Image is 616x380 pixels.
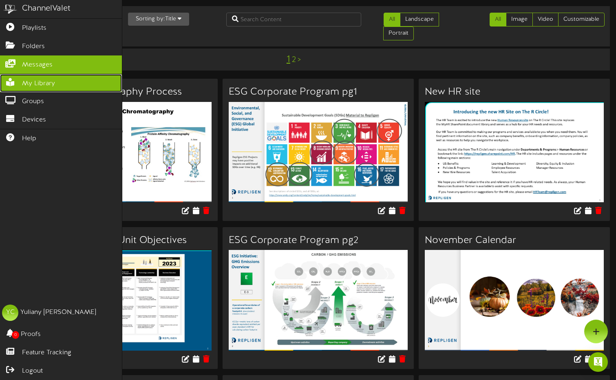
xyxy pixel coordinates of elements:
[532,13,559,27] a: Video
[20,308,96,317] div: Yuliany [PERSON_NAME]
[12,331,19,339] span: 0
[425,87,604,97] h3: New HR site
[22,60,53,70] span: Messages
[22,3,71,15] div: ChannelValet
[226,13,361,27] input: Search Content
[400,13,439,27] a: Landscape
[2,305,18,321] div: YC
[22,367,43,376] span: Logout
[22,42,45,51] span: Folders
[490,13,506,27] a: All
[128,13,189,26] button: Sorting by:Title
[229,87,408,97] h3: ESG Corporate Program pg1
[287,54,290,65] a: 1
[384,13,400,27] a: All
[588,352,608,372] div: Open Intercom Messenger
[22,79,55,88] span: My Library
[383,27,414,40] a: Portrait
[21,330,41,339] span: Proofs
[425,102,604,203] img: b20ea15a-10f2-4ea6-85dc-7f4ff81f34f7newhrsite5123.jpg
[22,24,46,33] span: Playlists
[425,250,604,351] img: b777f90f-b603-4620-a92e-6e4bdca4375cnovembercalendar.jpg
[298,55,301,64] a: >
[22,115,46,125] span: Devices
[22,97,44,106] span: Groups
[229,235,408,246] h3: ESG Corporate Program pg2
[229,102,408,203] img: 27e1b9a7-d3ad-42bf-ae3a-af6d035ac258esgcorporateprogrampg1.jpg
[229,250,408,351] img: b5e9a3e1-9a6a-4857-9b7e-9d88719d726cesgcorporateprogrampg2.jpg
[22,134,36,144] span: Help
[506,13,533,27] a: Image
[425,235,604,246] h3: November Calendar
[558,13,605,27] a: Customizable
[292,55,296,64] a: 2
[22,348,71,358] span: Feature Tracking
